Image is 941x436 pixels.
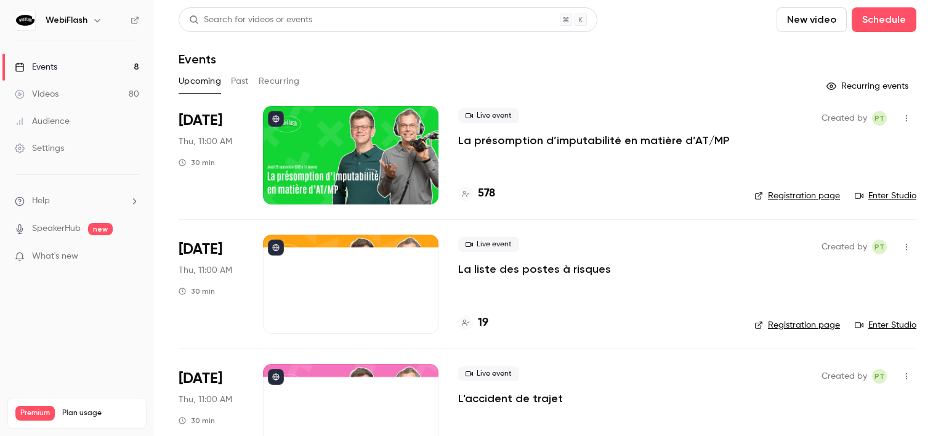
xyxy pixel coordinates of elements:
button: Upcoming [179,71,221,91]
span: Created by [822,369,867,384]
span: PT [874,240,884,254]
span: Pauline TERRIEN [872,369,887,384]
a: L'accident de trajet [458,391,563,406]
button: Past [231,71,249,91]
a: Registration page [754,319,840,331]
div: Sep 25 Thu, 11:00 AM (Europe/Paris) [179,106,243,204]
span: [DATE] [179,111,222,131]
h1: Events [179,52,216,67]
span: Premium [15,406,55,421]
span: Pauline TERRIEN [872,111,887,126]
img: WebiFlash [15,10,35,30]
iframe: Noticeable Trigger [124,251,139,262]
div: 30 min [179,286,215,296]
button: Schedule [852,7,916,32]
span: Thu, 11:00 AM [179,264,232,277]
span: [DATE] [179,369,222,389]
span: Live event [458,108,519,123]
span: PT [874,369,884,384]
span: Live event [458,366,519,381]
span: new [88,223,113,235]
a: La liste des postes à risques [458,262,611,277]
li: help-dropdown-opener [15,195,139,208]
div: Videos [15,88,59,100]
span: Live event [458,237,519,252]
a: Enter Studio [855,319,916,331]
span: PT [874,111,884,126]
h4: 578 [478,185,495,202]
span: Created by [822,240,867,254]
a: 578 [458,185,495,202]
h4: 19 [478,315,488,331]
span: Created by [822,111,867,126]
div: Search for videos or events [189,14,312,26]
button: New video [777,7,847,32]
a: Enter Studio [855,190,916,202]
div: Events [15,61,57,73]
span: Help [32,195,50,208]
span: Plan usage [62,408,139,418]
div: Settings [15,142,64,155]
span: What's new [32,250,78,263]
div: Audience [15,115,70,127]
a: Registration page [754,190,840,202]
span: [DATE] [179,240,222,259]
a: La présomption d’imputabilité en matière d’AT/MP [458,133,729,148]
span: Pauline TERRIEN [872,240,887,254]
h6: WebiFlash [46,14,87,26]
span: Thu, 11:00 AM [179,394,232,406]
a: 19 [458,315,488,331]
div: 30 min [179,416,215,426]
div: 30 min [179,158,215,168]
button: Recurring events [821,76,916,96]
span: Thu, 11:00 AM [179,135,232,148]
a: SpeakerHub [32,222,81,235]
div: Oct 9 Thu, 11:00 AM (Europe/Paris) [179,235,243,333]
button: Recurring [259,71,300,91]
